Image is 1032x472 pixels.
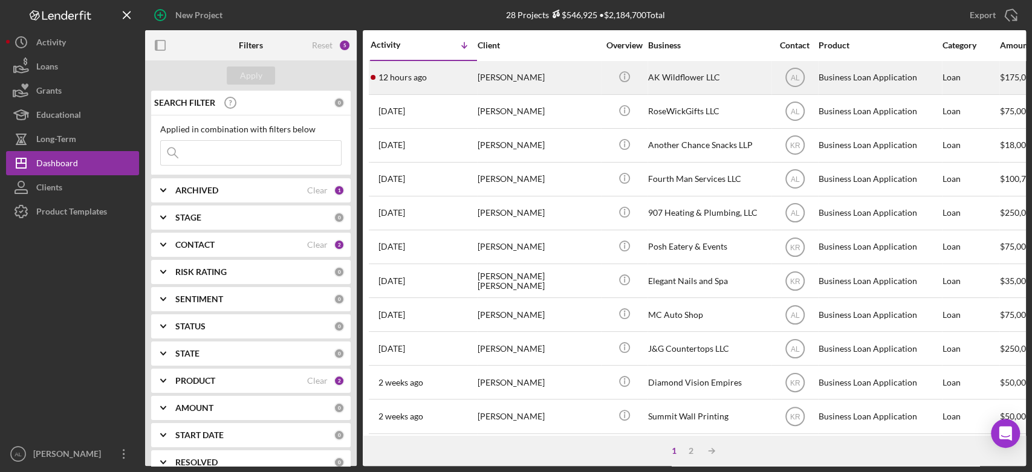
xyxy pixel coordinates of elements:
[648,332,769,364] div: J&G Countertops LLC
[790,108,799,116] text: AL
[991,419,1020,448] div: Open Intercom Messenger
[478,332,599,364] div: [PERSON_NAME]
[36,127,76,154] div: Long-Term
[648,435,769,467] div: [PERSON_NAME]
[175,3,222,27] div: New Project
[312,40,333,50] div: Reset
[958,3,1026,27] button: Export
[36,79,62,106] div: Grants
[648,400,769,432] div: Summit Wall Printing
[478,197,599,229] div: [PERSON_NAME]
[1000,276,1031,286] span: $35,000
[175,267,227,277] b: RISK RATING
[1000,309,1031,320] span: $75,000
[819,197,940,229] div: Business Loan Application
[478,400,599,432] div: [PERSON_NAME]
[478,62,599,94] div: [PERSON_NAME]
[819,231,940,263] div: Business Loan Application
[819,366,940,398] div: Business Loan Application
[772,40,817,50] div: Contact
[943,332,999,364] div: Loan
[175,294,223,304] b: SENTIMENT
[819,129,940,161] div: Business Loan Application
[6,127,139,151] a: Long-Term
[378,73,427,82] time: 2025-09-22 04:04
[6,442,139,466] button: AL[PERSON_NAME]
[943,435,999,467] div: Loan
[943,265,999,297] div: Loan
[648,231,769,263] div: Posh Eatery & Events
[943,95,999,128] div: Loan
[648,62,769,94] div: AK Wildflower LLC
[30,442,109,469] div: [PERSON_NAME]
[36,30,66,57] div: Activity
[36,103,81,130] div: Educational
[378,344,405,354] time: 2025-09-15 20:10
[1000,241,1031,251] span: $75,000
[943,400,999,432] div: Loan
[943,231,999,263] div: Loan
[943,163,999,195] div: Loan
[819,163,940,195] div: Business Loan Application
[175,376,215,386] b: PRODUCT
[1000,140,1031,150] span: $18,000
[478,231,599,263] div: [PERSON_NAME]
[790,243,800,251] text: KR
[478,435,599,467] div: [PERSON_NAME]
[227,66,275,85] button: Apply
[790,209,799,218] text: AL
[1000,377,1031,387] span: $50,000
[666,446,683,456] div: 1
[6,30,139,54] button: Activity
[790,413,800,421] text: KR
[334,294,345,305] div: 0
[175,403,213,413] b: AMOUNT
[175,186,218,195] b: ARCHIVED
[6,103,139,127] button: Educational
[378,242,405,251] time: 2025-09-17 21:45
[175,322,206,331] b: STATUS
[239,40,263,50] b: Filters
[378,174,405,184] time: 2025-09-18 17:57
[819,332,940,364] div: Business Loan Application
[36,151,78,178] div: Dashboard
[371,40,424,50] div: Activity
[154,98,215,108] b: SEARCH FILTER
[819,299,940,331] div: Business Loan Application
[307,186,328,195] div: Clear
[334,185,345,196] div: 1
[36,175,62,202] div: Clients
[6,151,139,175] button: Dashboard
[6,175,139,199] button: Clients
[478,95,599,128] div: [PERSON_NAME]
[648,163,769,195] div: Fourth Man Services LLC
[175,349,200,358] b: STATE
[378,276,405,286] time: 2025-09-17 19:24
[6,199,139,224] button: Product Templates
[175,457,218,467] b: RESOLVED
[334,430,345,441] div: 0
[943,62,999,94] div: Loan
[478,163,599,195] div: [PERSON_NAME]
[648,265,769,297] div: Elegant Nails and Spa
[478,366,599,398] div: [PERSON_NAME]
[790,277,800,285] text: KR
[790,175,799,184] text: AL
[648,95,769,128] div: RoseWickGifts LLC
[648,366,769,398] div: Diamond Vision Empires
[6,79,139,103] button: Grants
[334,402,345,413] div: 0
[478,299,599,331] div: [PERSON_NAME]
[36,199,107,227] div: Product Templates
[378,106,405,116] time: 2025-09-20 02:57
[478,40,599,50] div: Client
[6,54,139,79] button: Loans
[819,435,940,467] div: Credit Builder Loan
[506,10,665,20] div: 28 Projects • $2,184,700 Total
[334,212,345,223] div: 0
[378,412,423,421] time: 2025-09-09 17:41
